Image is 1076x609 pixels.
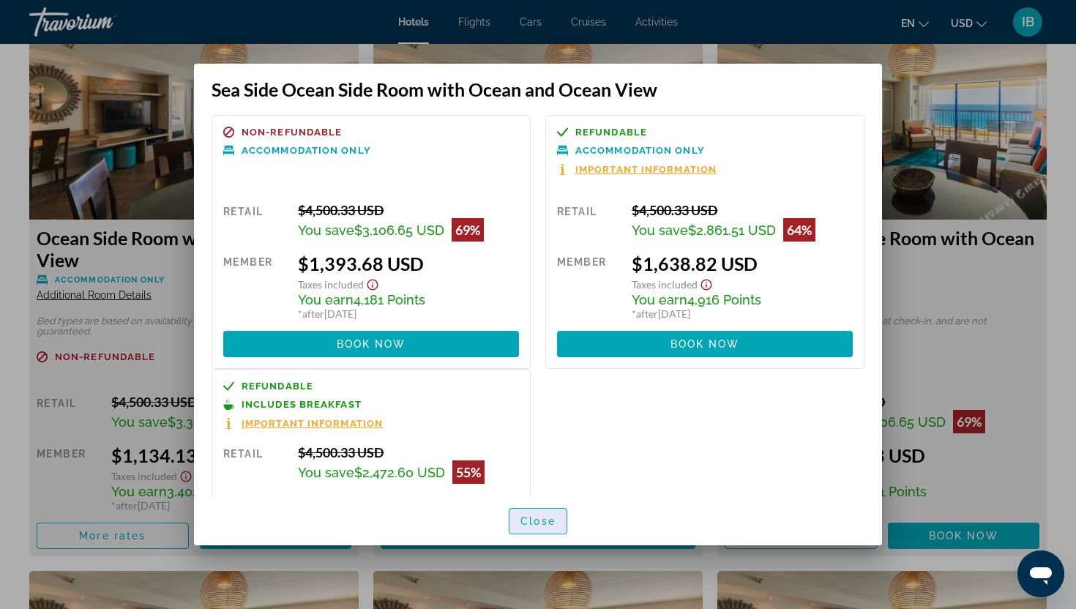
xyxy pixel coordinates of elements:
[632,307,853,320] div: * [DATE]
[223,495,287,562] div: Member
[557,331,853,357] button: Book now
[632,202,853,218] div: $4,500.33 USD
[298,307,519,320] div: * [DATE]
[298,495,519,517] div: $2,027.73 USD
[298,292,354,307] span: You earn
[557,202,621,242] div: Retail
[452,218,484,242] div: 69%
[223,381,519,392] a: Refundable
[354,292,425,307] span: 4,181 Points
[1017,550,1064,597] iframe: Кнопка для запуску вікна повідомлень
[364,274,381,291] button: Show Taxes and Fees disclaimer
[223,417,383,430] button: Important Information
[298,202,519,218] div: $4,500.33 USD
[242,146,371,155] span: Accommodation Only
[242,400,362,409] span: Includes Breakfast
[632,253,853,274] div: $1,638.82 USD
[509,508,567,534] button: Close
[557,127,853,138] a: Refundable
[636,307,658,320] span: after
[632,223,688,238] span: You save
[242,381,313,391] span: Refundable
[298,223,354,238] span: You save
[670,338,740,350] span: Book now
[557,253,621,320] div: Member
[688,223,776,238] span: $2,861.51 USD
[242,127,342,137] span: Non-refundable
[698,274,715,291] button: Show Taxes and Fees disclaimer
[298,278,364,291] span: Taxes included
[687,292,761,307] span: 4,916 Points
[212,78,864,100] h3: Sea Side Ocean Side Room with Ocean and Ocean View
[575,127,647,137] span: Refundable
[575,146,705,155] span: Accommodation Only
[783,218,815,242] div: 64%
[223,253,287,320] div: Member
[302,307,324,320] span: after
[298,253,519,274] div: $1,393.68 USD
[632,278,698,291] span: Taxes included
[337,338,406,350] span: Book now
[632,292,687,307] span: You earn
[298,444,519,460] div: $4,500.33 USD
[452,460,485,484] div: 55%
[354,223,444,238] span: $3,106.65 USD
[557,163,717,176] button: Important Information
[298,465,354,480] span: You save
[223,444,287,484] div: Retail
[223,202,287,242] div: Retail
[520,515,556,527] span: Close
[575,165,717,174] span: Important Information
[354,465,445,480] span: $2,472.60 USD
[242,419,383,428] span: Important Information
[223,331,519,357] button: Book now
